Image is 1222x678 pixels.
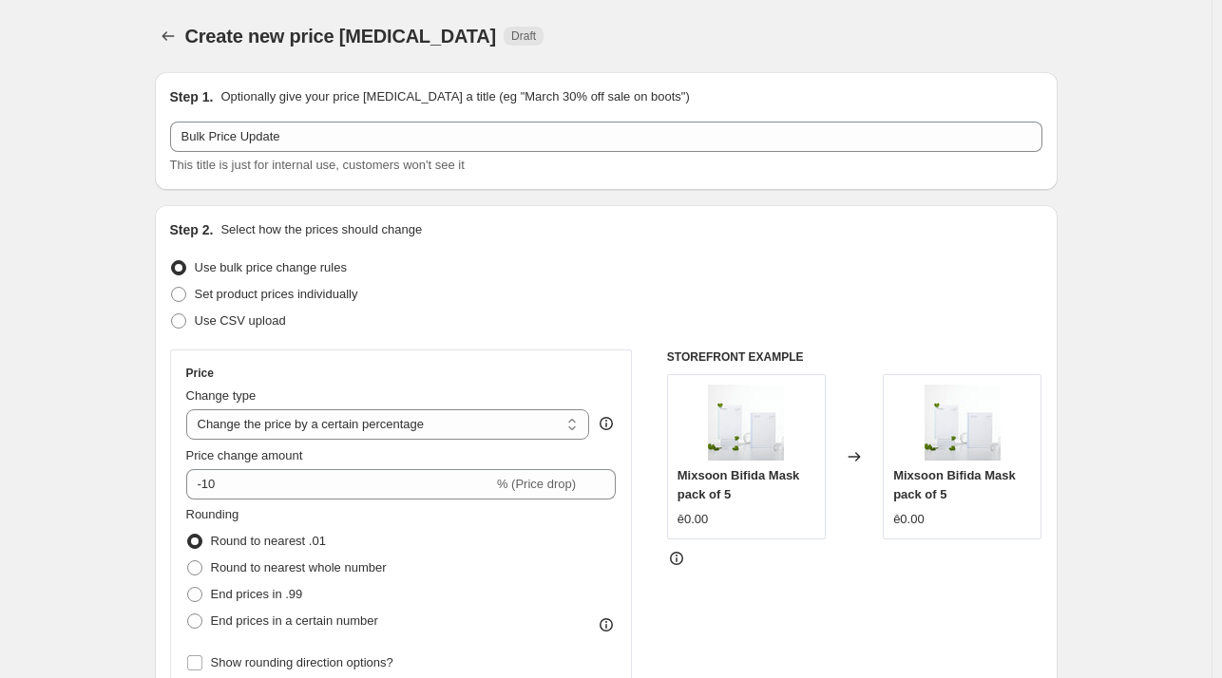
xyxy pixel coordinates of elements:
[211,613,378,628] span: End prices in a certain number
[678,468,800,501] span: Mixsoon Bifida Mask pack of 5
[211,655,393,669] span: Show rounding direction options?
[170,122,1042,152] input: 30% off holiday sale
[186,388,257,403] span: Change type
[211,534,326,548] span: Round to nearest .01
[195,287,358,301] span: Set product prices individually
[678,512,684,526] span: ê
[186,366,214,381] h3: Price
[170,158,465,172] span: This title is just for internal use, customers won't see it
[186,507,239,521] span: Rounding
[667,349,1042,365] h6: STOREFRONT EXAMPLE
[155,23,181,49] button: Price change jobs
[925,385,1001,461] img: 0903-_05302_80x.jpg
[170,220,214,239] h2: Step 2.
[511,28,536,44] span: Draft
[211,560,387,574] span: Round to nearest whole number
[220,220,422,239] p: Select how the prices should change
[185,26,497,47] span: Create new price [MEDICAL_DATA]
[195,260,347,274] span: Use bulk price change rules
[186,469,493,499] input: -15
[170,87,214,106] h2: Step 1.
[597,414,616,433] div: help
[211,587,303,601] span: End prices in .99
[893,468,1016,501] span: Mixsoon Bifida Mask pack of 5
[195,313,286,328] span: Use CSV upload
[220,87,689,106] p: Optionally give your price [MEDICAL_DATA] a title (eg "March 30% off sale on boots")
[893,512,900,526] span: ê
[497,477,576,491] span: % (Price drop)
[893,510,925,529] div: 0.00
[186,448,303,462] span: Price change amount
[708,385,784,461] img: 0903-_05302_80x.jpg
[678,510,709,529] div: 0.00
